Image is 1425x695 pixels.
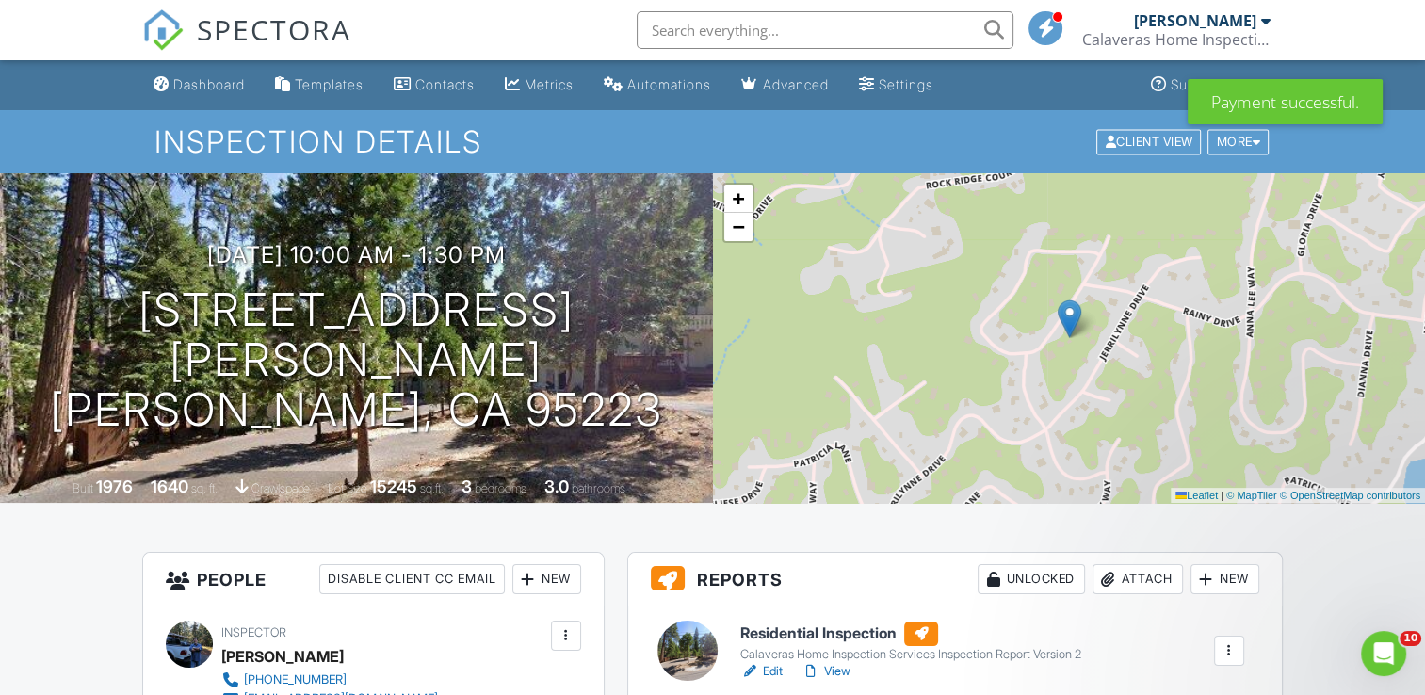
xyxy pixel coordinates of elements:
div: Contacts [415,76,475,92]
div: Dashboard [173,76,245,92]
span: 10 [1400,631,1421,646]
div: Automations [627,76,711,92]
span: sq. ft. [191,481,218,495]
a: Zoom out [724,213,753,241]
div: Settings [879,76,933,92]
a: SPECTORA [142,25,351,65]
a: Support Center [1143,68,1279,103]
div: 3.0 [544,477,569,496]
div: [PERSON_NAME] [1134,11,1256,30]
input: Search everything... [637,11,1013,49]
div: Templates [295,76,364,92]
div: 1976 [96,477,133,496]
span: Lot Size [328,481,367,495]
iframe: Intercom notifications message [1048,512,1425,644]
span: Built [73,481,93,495]
div: Unlocked [978,564,1085,594]
div: Payment successful. [1188,79,1383,124]
h3: People [143,553,603,606]
div: 3 [462,477,472,496]
a: © MapTiler [1226,490,1277,501]
a: Zoom in [724,185,753,213]
a: Leaflet [1175,490,1218,501]
div: [PERSON_NAME] [221,642,344,671]
h1: [STREET_ADDRESS][PERSON_NAME] [PERSON_NAME], CA 95223 [30,285,683,434]
span: | [1221,490,1223,501]
div: Calaveras Home Inspection Services [1082,30,1271,49]
span: SPECTORA [197,9,351,49]
span: sq.ft. [420,481,444,495]
span: bedrooms [475,481,526,495]
img: Marker [1058,299,1081,338]
a: Advanced [734,68,836,103]
div: More [1207,129,1269,154]
span: bathrooms [572,481,625,495]
a: Settings [851,68,941,103]
div: Disable Client CC Email [319,564,505,594]
h1: Inspection Details [154,125,1271,158]
div: Calaveras Home Inspection Services Inspection Report Version 2 [740,647,1081,662]
h3: Reports [628,553,1282,606]
iframe: Intercom live chat [1361,631,1406,676]
a: Templates [267,68,371,103]
span: Inspector [221,625,286,639]
span: + [732,186,744,210]
a: Dashboard [146,68,252,103]
h3: [DATE] 10:00 am - 1:30 pm [207,242,506,267]
a: View [802,662,850,681]
a: [PHONE_NUMBER] [221,671,438,689]
div: Advanced [763,76,829,92]
div: 1640 [151,477,188,496]
a: Residential Inspection Calaveras Home Inspection Services Inspection Report Version 2 [740,622,1081,663]
div: Client View [1096,129,1201,154]
span: − [732,215,744,238]
div: New [512,564,581,594]
div: [PHONE_NUMBER] [244,672,347,687]
span: crawlspace [251,481,310,495]
a: © OpenStreetMap contributors [1280,490,1420,501]
div: Metrics [525,76,574,92]
div: Support Center [1171,76,1271,92]
div: 15245 [370,477,417,496]
a: Edit [740,662,783,681]
a: Metrics [497,68,581,103]
a: Automations (Basic) [596,68,719,103]
img: The Best Home Inspection Software - Spectora [142,9,184,51]
h6: Residential Inspection [740,622,1081,646]
a: Client View [1094,134,1206,148]
a: Contacts [386,68,482,103]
